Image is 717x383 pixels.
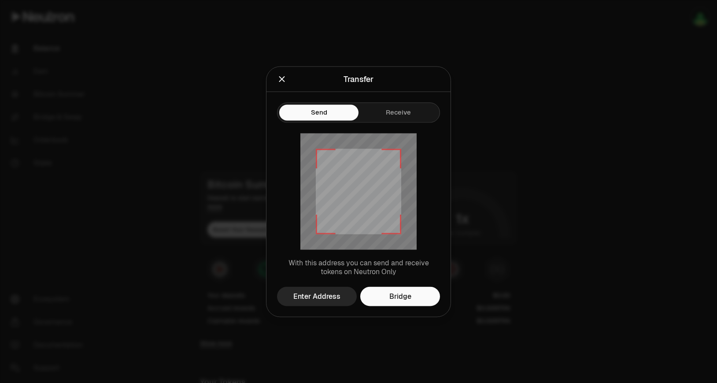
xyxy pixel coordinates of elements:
button: Send [279,104,358,120]
div: Transfer [344,73,373,85]
button: Close [277,73,287,85]
button: Enter Address [277,286,357,306]
div: Enter Address [293,291,340,301]
p: With this address you can send and receive tokens on Neutron Only [277,258,440,276]
button: Receive [358,104,438,120]
a: Bridge [360,286,440,306]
